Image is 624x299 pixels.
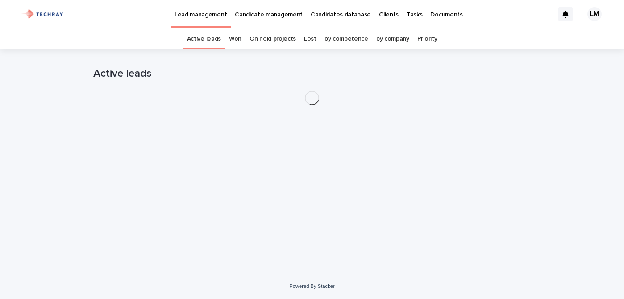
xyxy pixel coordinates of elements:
a: Powered By Stacker [289,283,334,289]
a: Active leads [187,29,221,49]
a: by company [376,29,409,49]
a: Won [229,29,241,49]
a: Priority [417,29,437,49]
a: Lost [304,29,316,49]
a: On hold projects [250,29,296,49]
div: LM [587,7,602,21]
h1: Active leads [93,67,531,80]
a: by competence [324,29,368,49]
img: xG6Muz3VQV2JDbePcW7p [18,5,67,23]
